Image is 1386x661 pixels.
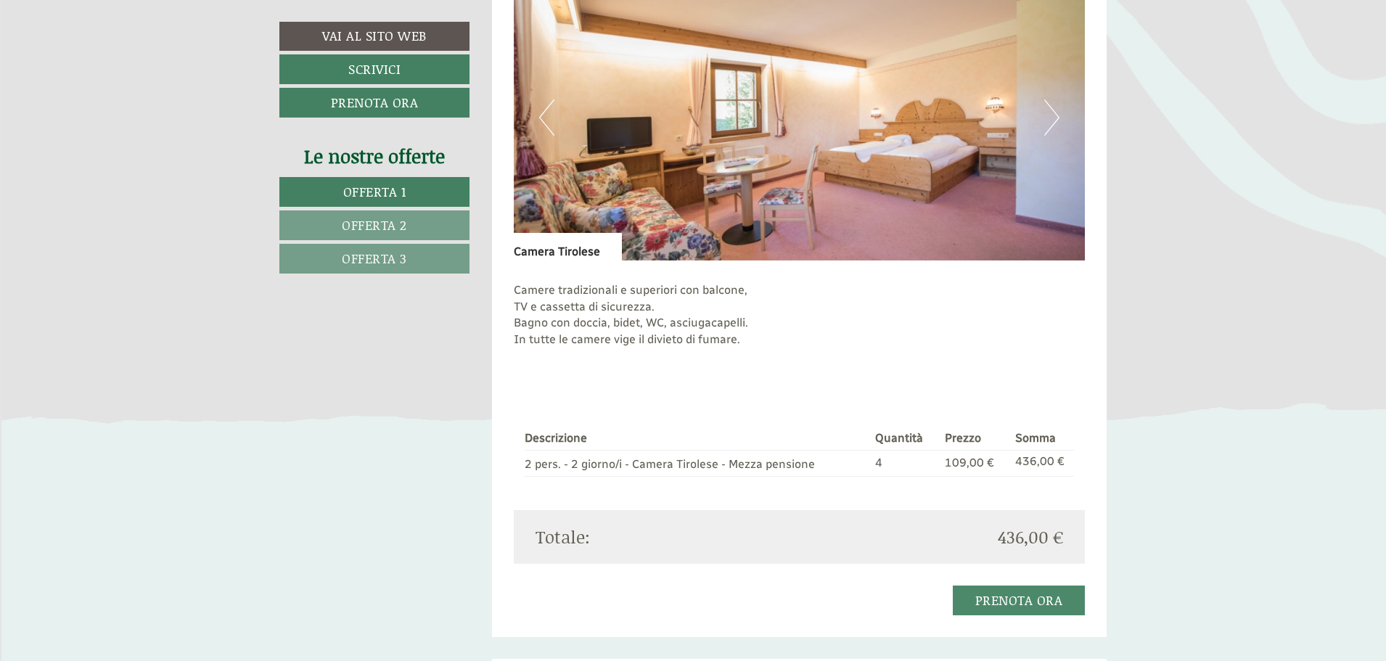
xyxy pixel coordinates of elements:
[945,456,994,469] span: 109,00 €
[539,99,554,136] button: Previous
[279,88,469,118] a: Prenota ora
[939,427,1010,450] th: Prezzo
[279,143,469,170] div: Le nostre offerte
[1009,427,1074,450] th: Somma
[343,182,406,201] span: Offerta 1
[514,282,1086,365] p: Camere tradizionali e superiori con balcone, TV e cassetta di sicurezza. Bagno con doccia, bidet,...
[279,22,469,51] a: Vai al sito web
[525,450,869,476] td: 2 pers. - 2 giorno/i - Camera Tirolese - Mezza pensione
[1009,450,1074,476] td: 436,00 €
[342,215,407,234] span: Offerta 2
[525,427,869,450] th: Descrizione
[525,525,800,549] div: Totale:
[1044,99,1059,136] button: Next
[953,586,1086,615] a: Prenota ora
[998,525,1063,549] span: 436,00 €
[279,54,469,84] a: Scrivici
[869,450,939,476] td: 4
[514,233,622,260] div: Camera Tirolese
[869,427,939,450] th: Quantità
[342,249,407,268] span: Offerta 3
